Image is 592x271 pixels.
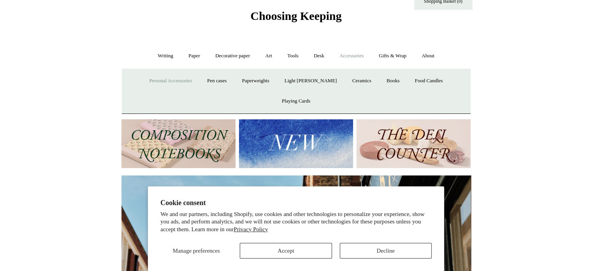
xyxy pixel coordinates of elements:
a: Paper [181,46,207,66]
a: Gifts & Wrap [372,46,413,66]
a: Books [379,71,406,91]
a: Accessories [332,46,371,66]
a: Privacy Policy [234,226,268,232]
a: Playing Cards [275,91,317,112]
a: About [415,46,441,66]
a: Pen cases [200,71,234,91]
button: Accept [240,243,332,259]
img: 202302 Composition ledgers.jpg__PID:69722ee6-fa44-49dd-a067-31375e5d54ec [121,119,235,168]
a: Paperweights [235,71,276,91]
a: Personal Accessories [142,71,199,91]
a: Light [PERSON_NAME] [278,71,344,91]
img: New.jpg__PID:f73bdf93-380a-4a35-bcfe-7823039498e1 [239,119,353,168]
a: Food Candles [408,71,450,91]
a: Decorative paper [208,46,257,66]
span: Manage preferences [173,248,220,254]
a: Desk [307,46,331,66]
a: Writing [151,46,180,66]
span: Choosing Keeping [250,9,341,22]
a: Ceramics [345,71,378,91]
button: Decline [340,243,432,259]
a: Tools [280,46,306,66]
h2: Cookie consent [160,199,432,207]
a: Choosing Keeping [250,16,341,21]
button: Manage preferences [160,243,232,259]
a: Art [258,46,279,66]
p: We and our partners, including Shopify, use cookies and other technologies to personalize your ex... [160,211,432,234]
img: The Deli Counter [357,119,471,168]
